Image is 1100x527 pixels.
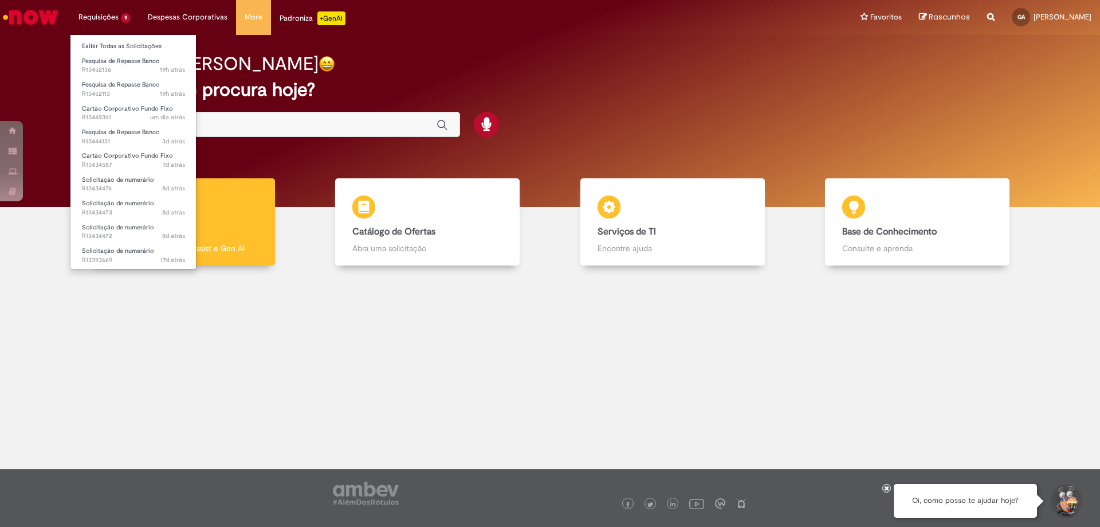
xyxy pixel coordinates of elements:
[162,232,185,240] time: 21/08/2025 06:39:29
[82,128,160,136] span: Pesquisa de Repasse Banco
[352,243,502,254] p: Abra uma solicitação
[163,161,185,169] time: 21/08/2025 08:16:14
[689,496,704,511] img: logo_footer_youtube.png
[842,226,937,237] b: Base de Conhecimento
[70,103,197,124] a: Aberto R13449361 : Cartão Corporativo Fundo Fixo
[70,34,197,270] ul: Requisições
[82,137,185,146] span: R13444131
[70,55,197,76] a: Aberto R13452136 : Pesquisa de Repasse Banco
[162,184,185,193] span: 8d atrás
[280,11,345,25] div: Padroniza
[245,11,262,23] span: More
[148,11,227,23] span: Despesas Corporativas
[121,13,131,23] span: 9
[160,89,185,98] time: 27/08/2025 12:02:46
[163,161,185,169] span: 7d atrás
[1034,12,1091,22] span: [PERSON_NAME]
[1048,484,1083,518] button: Iniciar Conversa de Suporte
[99,54,319,74] h2: Bom dia, [PERSON_NAME]
[736,498,747,509] img: logo_footer_naosei.png
[625,502,631,508] img: logo_footer_facebook.png
[333,482,399,505] img: logo_footer_ambev_rotulo_gray.png
[317,11,345,25] p: +GenAi
[82,151,173,160] span: Cartão Corporativo Fundo Fixo
[842,243,992,254] p: Consulte e aprenda
[82,80,160,89] span: Pesquisa de Repasse Banco
[162,137,185,146] time: 25/08/2025 12:51:56
[70,197,197,218] a: Aberto R13434473 : Solicitação de numerário
[70,150,197,171] a: Aberto R13434587 : Cartão Corporativo Fundo Fixo
[70,174,197,195] a: Aberto R13434476 : Solicitação de numerário
[70,126,197,147] a: Aberto R13444131 : Pesquisa de Repasse Banco
[70,245,197,266] a: Aberto R13393669 : Solicitação de numerário
[82,175,154,184] span: Solicitação de numerário
[99,80,1001,100] h2: O que você procura hoje?
[82,223,154,232] span: Solicitação de numerário
[82,89,185,99] span: R13452113
[647,502,653,508] img: logo_footer_twitter.png
[162,208,185,217] time: 21/08/2025 06:42:28
[795,178,1040,266] a: Base de Conhecimento Consulte e aprenda
[162,232,185,240] span: 8d atrás
[352,226,435,237] b: Catálogo de Ofertas
[60,178,305,266] a: Tirar dúvidas Tirar dúvidas com Lupi Assist e Gen Ai
[70,40,197,53] a: Exibir Todas as Solicitações
[82,57,160,65] span: Pesquisa de Repasse Banco
[150,113,185,122] span: um dia atrás
[160,65,185,74] span: 19h atrás
[160,65,185,74] time: 27/08/2025 12:07:52
[162,208,185,217] span: 8d atrás
[150,113,185,122] time: 26/08/2025 16:09:37
[82,208,185,217] span: R13434473
[82,65,185,75] span: R13452136
[598,226,656,237] b: Serviços de TI
[82,113,185,122] span: R13449361
[670,501,676,508] img: logo_footer_linkedin.png
[160,256,185,264] span: 17d atrás
[82,104,173,113] span: Cartão Corporativo Fundo Fixo
[82,256,185,265] span: R13393669
[82,199,154,208] span: Solicitação de numerário
[870,11,902,23] span: Favoritos
[919,12,970,23] a: Rascunhos
[894,484,1037,518] div: Oi, como posso te ajudar hoje?
[82,247,154,255] span: Solicitação de numerário
[1017,13,1025,21] span: GA
[160,89,185,98] span: 19h atrás
[82,161,185,170] span: R13434587
[1,6,60,29] img: ServiceNow
[929,11,970,22] span: Rascunhos
[70,79,197,100] a: Aberto R13452113 : Pesquisa de Repasse Banco
[82,184,185,193] span: R13434476
[305,178,551,266] a: Catálogo de Ofertas Abra uma solicitação
[78,11,119,23] span: Requisições
[70,221,197,243] a: Aberto R13434472 : Solicitação de numerário
[715,498,725,509] img: logo_footer_workplace.png
[550,178,795,266] a: Serviços de TI Encontre ajuda
[160,256,185,264] time: 11/08/2025 08:54:29
[598,243,748,254] p: Encontre ajuda
[82,232,185,241] span: R13434472
[162,137,185,146] span: 3d atrás
[319,56,335,72] img: happy-face.png
[162,184,185,193] time: 21/08/2025 06:45:30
